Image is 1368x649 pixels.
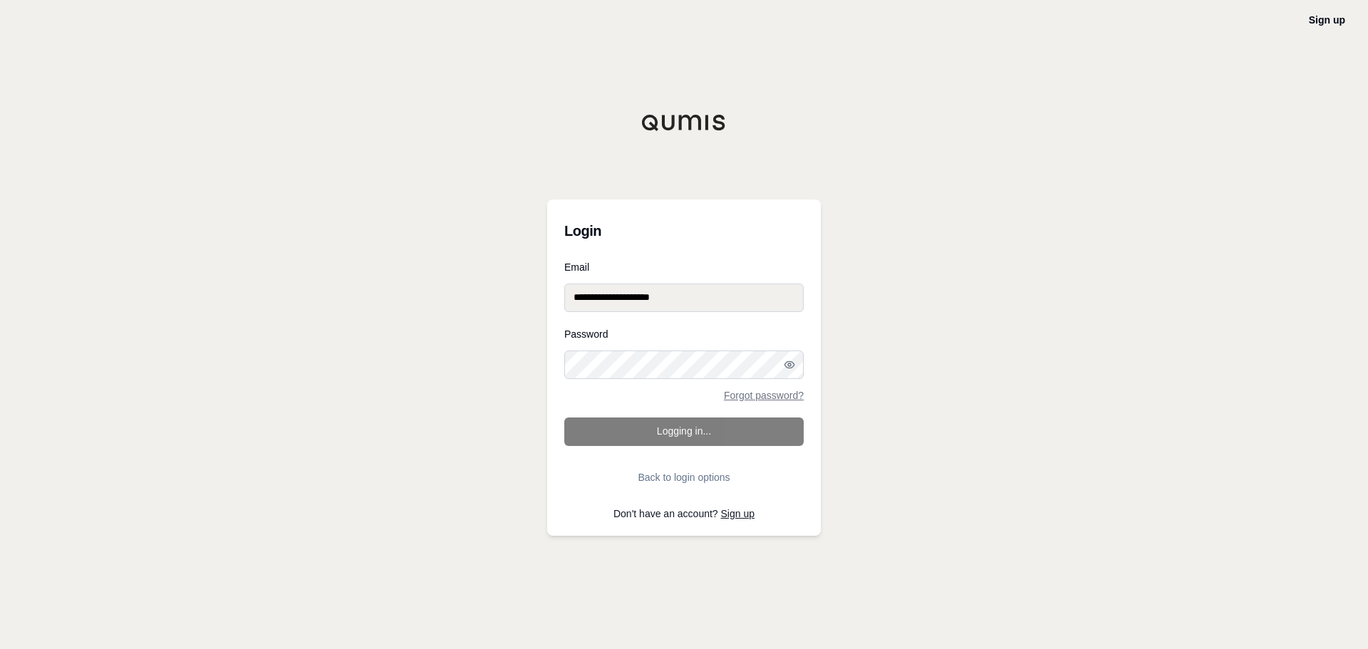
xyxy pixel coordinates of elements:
[564,262,804,272] label: Email
[564,329,804,339] label: Password
[724,390,804,400] a: Forgot password?
[721,508,755,519] a: Sign up
[1309,14,1345,26] a: Sign up
[564,217,804,245] h3: Login
[564,463,804,492] button: Back to login options
[564,509,804,519] p: Don't have an account?
[641,114,727,131] img: Qumis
